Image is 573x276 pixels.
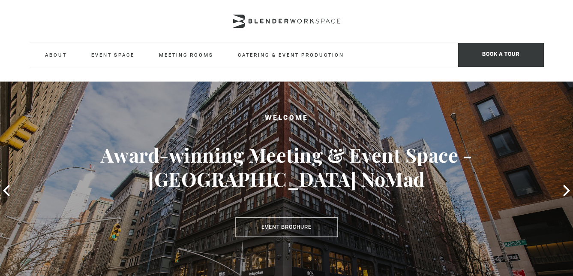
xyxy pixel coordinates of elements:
[29,113,544,124] h2: Welcome
[29,143,544,191] h3: Award-winning Meeting & Event Space - [GEOGRAPHIC_DATA] NoMad
[152,43,220,67] a: Meeting Rooms
[231,43,351,67] a: Catering & Event Production
[235,217,338,237] a: Event Brochure
[84,43,141,67] a: Event Space
[38,43,74,67] a: About
[458,43,544,67] span: Book a tour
